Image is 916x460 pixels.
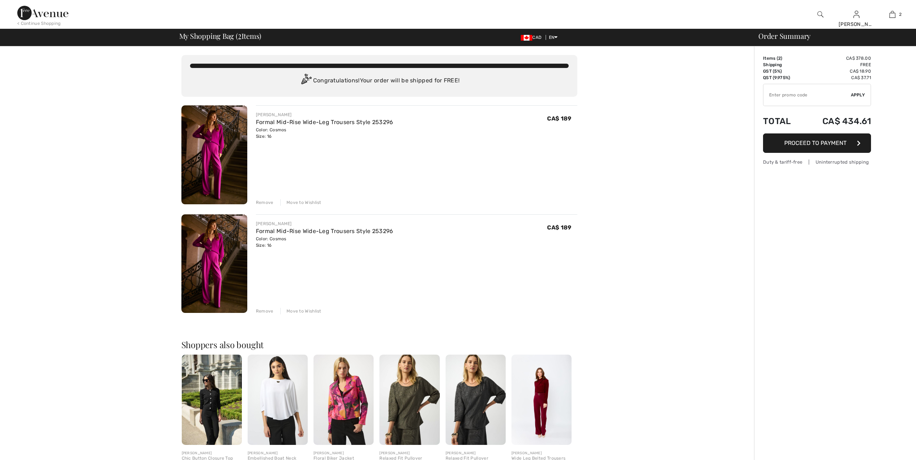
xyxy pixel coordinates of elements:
[853,10,859,19] img: My Info
[802,55,871,62] td: CA$ 378.00
[763,84,851,106] input: Promo code
[839,21,874,28] div: [PERSON_NAME]
[875,10,910,19] a: 2
[179,32,262,40] span: My Shopping Bag ( Items)
[313,355,374,445] img: Floral Biker Jacket Style 253954
[256,119,393,126] a: Formal Mid-Rise Wide-Leg Trousers Style 253296
[763,159,871,165] div: Duty & tariff-free | Uninterrupted shipping
[511,451,572,456] div: [PERSON_NAME]
[802,62,871,68] td: Free
[446,451,506,456] div: [PERSON_NAME]
[511,355,572,445] img: Wide Leg Belted Trousers Style 243180
[763,68,802,74] td: GST (5%)
[256,220,393,227] div: [PERSON_NAME]
[313,451,374,456] div: [PERSON_NAME]
[182,451,242,456] div: [PERSON_NAME]
[802,74,871,81] td: CA$ 37.71
[853,11,859,18] a: Sign In
[379,451,439,456] div: [PERSON_NAME]
[547,115,571,122] span: CA$ 189
[181,340,577,349] h2: Shoppers also bought
[190,74,569,88] div: Congratulations! Your order will be shipped for FREE!
[181,105,247,204] img: Formal Mid-Rise Wide-Leg Trousers Style 253296
[521,35,544,40] span: CAD
[182,355,242,445] img: Chic Button Closure Top Style 244611
[446,355,506,445] img: Relaxed Fit Pullover Style 253002
[817,10,824,19] img: search the website
[763,109,802,133] td: Total
[256,228,393,234] a: Formal Mid-Rise Wide-Leg Trousers Style 253296
[802,109,871,133] td: CA$ 434.61
[248,355,308,445] img: Embellished Boat Neck Pullover Style 253290
[181,214,247,313] img: Formal Mid-Rise Wide-Leg Trousers Style 253296
[549,35,558,40] span: EN
[784,140,847,146] span: Proceed to Payment
[256,199,274,206] div: Remove
[238,31,242,40] span: 2
[851,92,865,98] span: Apply
[17,6,68,20] img: 1ère Avenue
[750,32,912,40] div: Order Summary
[763,62,802,68] td: Shipping
[521,35,532,41] img: Canadian Dollar
[763,74,802,81] td: QST (9.975%)
[889,10,895,19] img: My Bag
[778,56,781,61] span: 2
[802,68,871,74] td: CA$ 18.90
[763,55,802,62] td: Items ( )
[248,451,308,456] div: [PERSON_NAME]
[256,111,393,118] div: [PERSON_NAME]
[899,11,902,18] span: 2
[299,74,313,88] img: Congratulation2.svg
[379,355,439,445] img: Relaxed Fit Pullover Style 253002
[547,224,571,231] span: CA$ 189
[256,308,274,314] div: Remove
[280,199,321,206] div: Move to Wishlist
[256,236,393,249] div: Color: Cosmos Size: 16
[17,20,61,27] div: < Continue Shopping
[256,127,393,140] div: Color: Cosmos Size: 16
[763,133,871,153] button: Proceed to Payment
[280,308,321,314] div: Move to Wishlist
